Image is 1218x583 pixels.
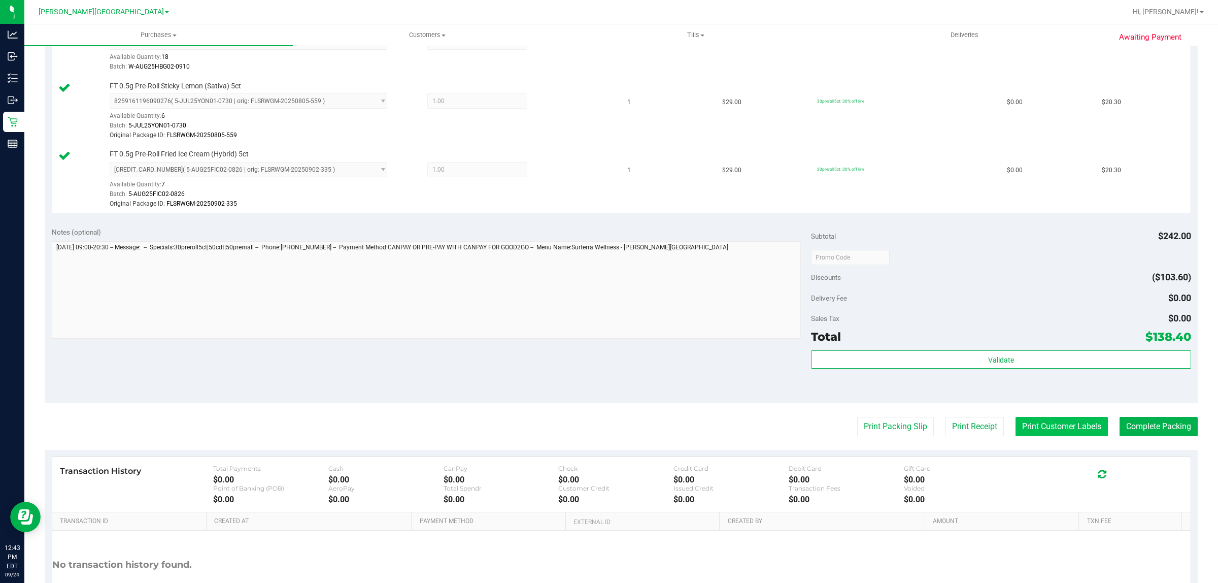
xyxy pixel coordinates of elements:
[24,30,293,40] span: Purchases
[8,29,18,40] inline-svg: Analytics
[293,24,561,46] a: Customers
[128,122,186,129] span: 5-JUL25YON01-0730
[673,475,789,484] div: $0.00
[8,95,18,105] inline-svg: Outbound
[904,475,1019,484] div: $0.00
[565,512,719,531] th: External ID
[39,8,164,16] span: [PERSON_NAME][GEOGRAPHIC_DATA]
[673,484,789,492] div: Issued Credit
[789,495,904,504] div: $0.00
[213,465,328,472] div: Total Payments
[110,50,402,70] div: Available Quantity:
[110,122,127,129] span: Batch:
[561,24,830,46] a: Tills
[558,475,673,484] div: $0.00
[328,465,444,472] div: Cash
[673,495,789,504] div: $0.00
[328,475,444,484] div: $0.00
[558,465,673,472] div: Check
[110,63,127,70] span: Batch:
[937,30,992,40] span: Deliveries
[8,73,18,83] inline-svg: Inventory
[52,228,101,236] span: Notes (optional)
[627,98,631,107] span: 1
[722,166,741,175] span: $29.00
[722,98,741,107] span: $29.00
[213,484,328,492] div: Point of Banking (POB)
[1168,293,1191,303] span: $0.00
[166,200,237,207] span: FLSRWGM-20250902-335
[811,350,1191,369] button: Validate
[904,465,1019,472] div: Gift Card
[328,495,444,504] div: $0.00
[60,517,202,526] a: Transaction ID
[110,177,402,197] div: Available Quantity:
[562,30,829,40] span: Tills
[444,495,559,504] div: $0.00
[811,268,841,286] span: Discounts
[293,30,561,40] span: Customers
[166,132,237,139] span: FLSRWGM-20250805-559
[128,63,190,70] span: W-AUG25HBG02-0910
[8,139,18,149] inline-svg: Reports
[128,190,185,198] span: 5-AUG25FIC02-0826
[1087,517,1178,526] a: Txn Fee
[627,166,631,175] span: 1
[811,294,847,302] span: Delivery Fee
[933,517,1075,526] a: Amount
[558,495,673,504] div: $0.00
[1152,272,1191,282] span: ($103.60)
[558,484,673,492] div: Customer Credit
[161,112,165,119] span: 6
[811,330,841,344] span: Total
[444,465,559,472] div: CanPay
[1016,417,1108,436] button: Print Customer Labels
[444,484,559,492] div: Total Spendr
[1119,31,1181,43] span: Awaiting Payment
[988,356,1014,364] span: Validate
[1102,98,1121,107] span: $20.30
[673,465,789,472] div: Credit Card
[1007,166,1023,175] span: $0.00
[1145,330,1191,344] span: $138.40
[817,167,864,172] span: 30preroll5ct: 30% off line
[110,109,402,128] div: Available Quantity:
[817,99,864,104] span: 30preroll5ct: 30% off line
[328,484,444,492] div: AeroPay
[789,484,904,492] div: Transaction Fees
[161,181,165,188] span: 7
[110,81,241,91] span: FT 0.5g Pre-Roll Sticky Lemon (Sativa) 5ct
[728,517,921,526] a: Created By
[789,475,904,484] div: $0.00
[1102,166,1121,175] span: $20.30
[811,232,836,240] span: Subtotal
[857,417,934,436] button: Print Packing Slip
[110,200,165,207] span: Original Package ID:
[830,24,1099,46] a: Deliveries
[10,502,41,532] iframe: Resource center
[444,475,559,484] div: $0.00
[811,250,890,265] input: Promo Code
[1158,231,1191,241] span: $242.00
[8,51,18,61] inline-svg: Inbound
[161,53,168,60] span: 18
[904,495,1019,504] div: $0.00
[420,517,562,526] a: Payment Method
[945,417,1004,436] button: Print Receipt
[789,465,904,472] div: Debit Card
[5,543,20,571] p: 12:43 PM EDT
[5,571,20,578] p: 09/24
[213,495,328,504] div: $0.00
[24,24,293,46] a: Purchases
[1007,98,1023,107] span: $0.00
[110,132,165,139] span: Original Package ID:
[213,475,328,484] div: $0.00
[214,517,408,526] a: Created At
[1120,417,1198,436] button: Complete Packing
[110,149,249,159] span: FT 0.5g Pre-Roll Fried Ice Cream (Hybrid) 5ct
[1133,8,1199,16] span: Hi, [PERSON_NAME]!
[8,117,18,127] inline-svg: Retail
[1168,313,1191,323] span: $0.00
[811,314,839,322] span: Sales Tax
[904,484,1019,492] div: Voided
